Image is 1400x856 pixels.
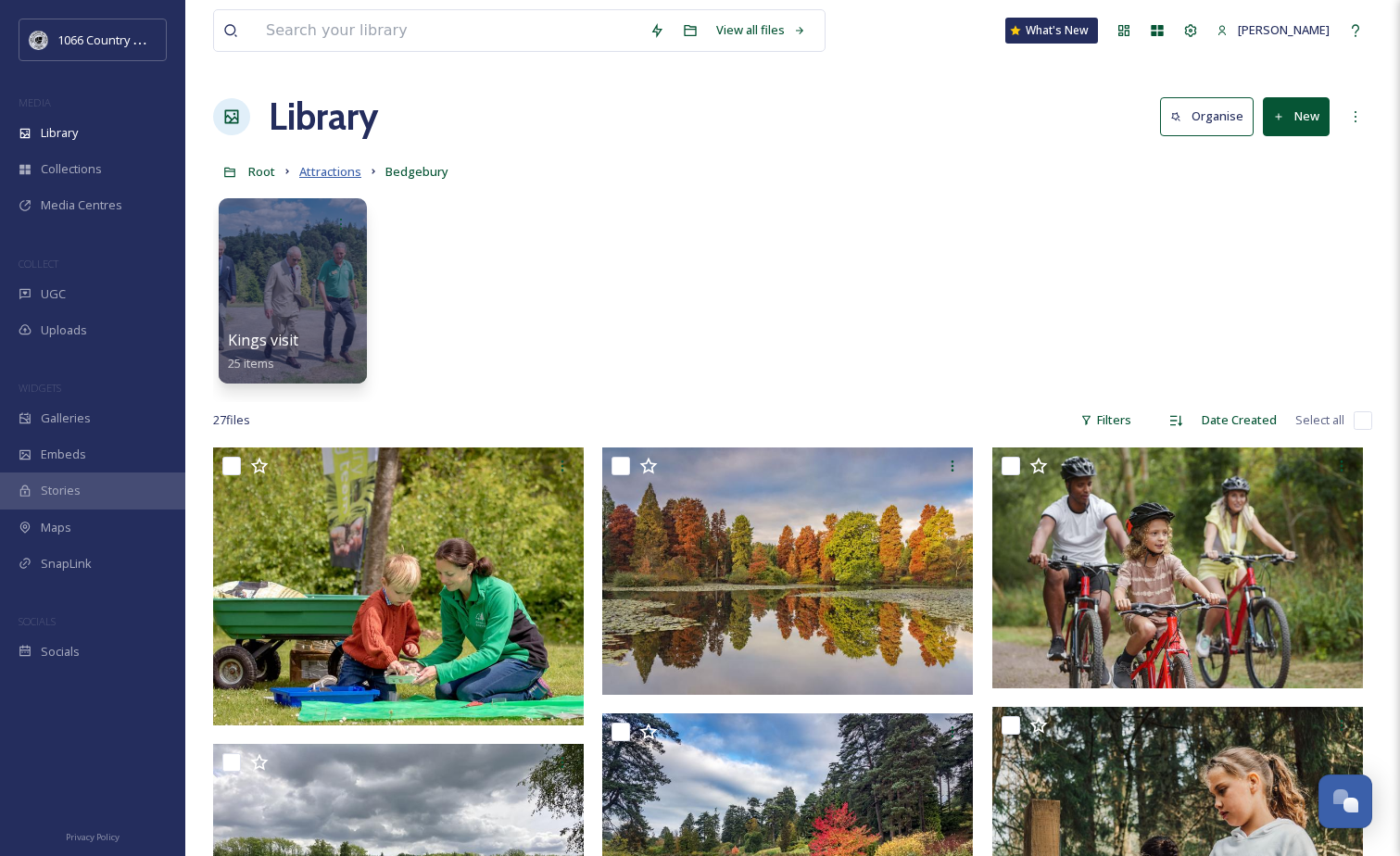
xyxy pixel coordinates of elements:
[213,411,250,429] span: 27 file s
[41,409,91,427] span: Galleries
[1160,97,1254,135] button: Organise
[228,330,298,350] span: Kings visit
[248,160,275,183] a: Root
[19,257,58,271] span: COLLECT
[257,10,640,51] input: Search your library
[41,196,122,214] span: Media Centres
[57,31,188,48] span: 1066 Country Marketing
[1160,97,1263,135] a: Organise
[1207,12,1339,48] a: [PERSON_NAME]
[1238,21,1330,38] span: [PERSON_NAME]
[19,614,56,628] span: SOCIALS
[19,95,51,109] span: MEDIA
[1318,774,1372,828] button: Open Chat
[66,825,120,847] a: Privacy Policy
[992,447,1363,688] img: 04-Bedgebury-Family-Cycle-Trail-Family.jpg
[41,285,66,303] span: UGC
[41,160,102,178] span: Collections
[41,555,92,573] span: SnapLink
[41,482,81,499] span: Stories
[707,12,815,48] a: View all files
[385,163,448,180] span: Bedgebury
[41,124,78,142] span: Library
[213,447,584,725] img: 08-Bedgebury-Learning-Events.jpg
[299,163,361,180] span: Attractions
[41,321,87,339] span: Uploads
[1192,402,1286,438] div: Date Created
[41,446,86,463] span: Embeds
[19,381,61,395] span: WIDGETS
[385,160,448,183] a: Bedgebury
[228,355,274,371] span: 25 items
[1071,402,1141,438] div: Filters
[1263,97,1330,135] button: New
[228,332,298,371] a: Kings visit25 items
[299,160,361,183] a: Attractions
[602,447,973,695] img: 07-Bedgebury-Marshals-Lake-Autumn-Colour- David Jenner.jpg
[41,519,71,536] span: Maps
[30,31,48,49] img: logo_footerstamp.png
[1005,18,1098,44] a: What's New
[41,643,80,661] span: Socials
[66,831,120,843] span: Privacy Policy
[248,163,275,180] span: Root
[269,89,378,145] a: Library
[1295,411,1344,429] span: Select all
